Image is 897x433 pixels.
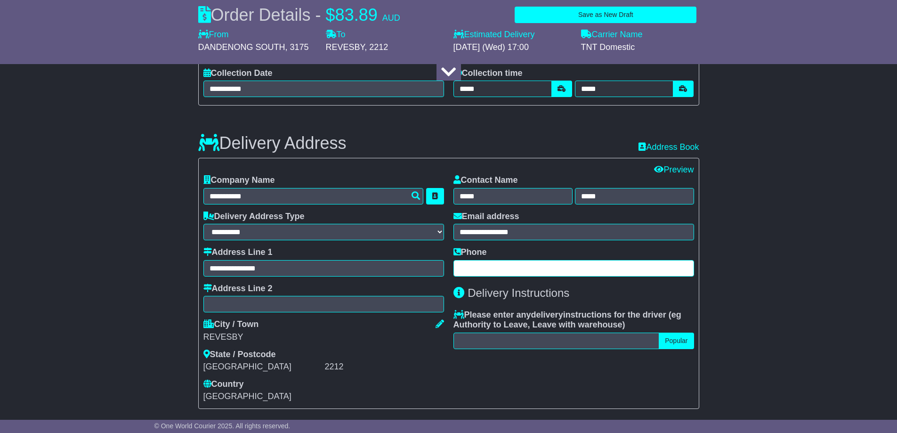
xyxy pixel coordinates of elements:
[453,247,487,258] label: Phone
[326,42,365,52] span: REVESBY
[285,42,309,52] span: , 3175
[453,42,572,53] div: [DATE] (Wed) 17:00
[203,319,259,330] label: City / Town
[326,30,346,40] label: To
[382,13,400,23] span: AUD
[203,247,273,258] label: Address Line 1
[468,286,569,299] span: Delivery Instructions
[203,175,275,186] label: Company Name
[654,165,694,174] a: Preview
[198,5,400,25] div: Order Details -
[203,379,244,390] label: Country
[203,212,305,222] label: Delivery Address Type
[581,30,643,40] label: Carrier Name
[659,333,694,349] button: Popular
[198,42,285,52] span: DANDENONG SOUTH
[154,422,291,430] span: © One World Courier 2025. All rights reserved.
[335,5,378,25] span: 83.89
[638,142,699,152] a: Address Book
[453,212,519,222] label: Email address
[453,310,681,330] span: eg Authority to Leave, Leave with warehouse
[198,30,229,40] label: From
[453,310,694,330] label: Please enter any instructions for the driver ( )
[531,310,563,319] span: delivery
[203,362,323,372] div: [GEOGRAPHIC_DATA]
[581,42,699,53] div: TNT Domestic
[203,332,444,343] div: REVESBY
[325,362,444,372] div: 2212
[453,175,518,186] label: Contact Name
[515,7,696,23] button: Save as New Draft
[326,5,335,25] span: $
[364,42,388,52] span: , 2212
[203,350,276,360] label: State / Postcode
[453,30,572,40] label: Estimated Delivery
[203,284,273,294] label: Address Line 2
[203,392,291,401] span: [GEOGRAPHIC_DATA]
[203,68,273,79] label: Collection Date
[198,134,347,153] h3: Delivery Address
